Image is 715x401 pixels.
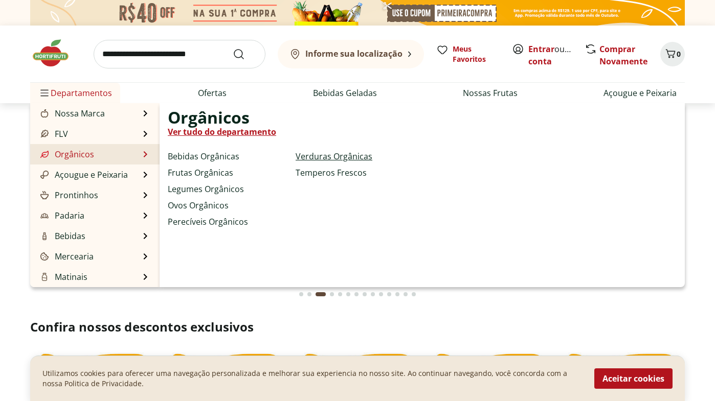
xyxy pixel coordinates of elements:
img: Mercearia [40,252,49,261]
button: Current page from fs-carousel [314,282,328,306]
a: Ofertas [198,87,227,99]
a: ProntinhosProntinhos [38,189,98,201]
button: Submit Search [233,48,257,60]
button: Go to page 14 from fs-carousel [410,282,418,306]
img: Hortifruti [30,38,81,68]
a: Entrar [528,43,554,55]
img: Açougue e Peixaria [40,171,49,179]
a: Verduras Orgânicas [296,150,372,162]
a: Meus Favoritos [436,44,500,64]
button: Go to page 7 from fs-carousel [352,282,361,306]
img: FLV [40,130,49,138]
a: Nossas Frutas [463,87,518,99]
img: Nossa Marca [40,109,49,117]
span: Orgânicos [168,111,250,124]
a: Perecíveis Orgânicos [168,216,248,228]
a: Frutas Orgânicas [168,167,233,179]
button: Go to page 5 from fs-carousel [336,282,344,306]
p: Utilizamos cookies para oferecer uma navegação personalizada e melhorar sua experiencia no nosso ... [42,368,582,389]
button: Go to page 9 from fs-carousel [369,282,377,306]
a: Frios, Queijos e LaticíniosFrios, Queijos e Laticínios [38,285,140,310]
input: search [94,40,265,68]
button: Go to page 1 from fs-carousel [297,282,305,306]
span: ou [528,43,574,67]
a: Comprar Novamente [599,43,647,67]
img: Prontinhos [40,191,49,199]
a: BebidasBebidas [38,230,85,242]
span: Meus Favoritos [453,44,500,64]
h2: Confira nossos descontos exclusivos [30,319,685,335]
button: Go to page 12 from fs-carousel [393,282,401,306]
a: OrgânicosOrgânicos [38,148,94,160]
button: Go to page 6 from fs-carousel [344,282,352,306]
a: Legumes Orgânicos [168,183,244,195]
a: Criar conta [528,43,585,67]
img: Bebidas [40,232,49,240]
a: MerceariaMercearia [38,250,94,263]
button: Aceitar cookies [594,368,673,389]
a: MatinaisMatinais [38,271,87,283]
button: Go to page 2 from fs-carousel [305,282,314,306]
a: Bebidas Geladas [313,87,377,99]
a: Ver tudo do departamento [168,126,276,138]
button: Go to page 10 from fs-carousel [377,282,385,306]
a: Açougue e Peixaria [604,87,677,99]
span: Departamentos [38,81,112,105]
img: Matinais [40,273,49,281]
button: Go to page 13 from fs-carousel [401,282,410,306]
b: Informe sua localização [305,48,403,59]
a: PadariaPadaria [38,209,84,222]
img: Padaria [40,211,49,220]
a: FLVFLV [38,128,68,140]
span: 0 [677,49,681,59]
a: Nossa MarcaNossa Marca [38,107,105,120]
button: Carrinho [660,42,685,66]
button: Informe sua localização [278,40,424,68]
a: Açougue e PeixariaAçougue e Peixaria [38,169,128,181]
a: Temperos Frescos [296,167,367,179]
a: Bebidas Orgânicas [168,150,239,162]
a: Ovos Orgânicos [168,199,229,211]
button: Go to page 8 from fs-carousel [361,282,369,306]
button: Go to page 4 from fs-carousel [328,282,336,306]
button: Menu [38,81,51,105]
button: Go to page 11 from fs-carousel [385,282,393,306]
img: Orgânicos [40,150,49,158]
